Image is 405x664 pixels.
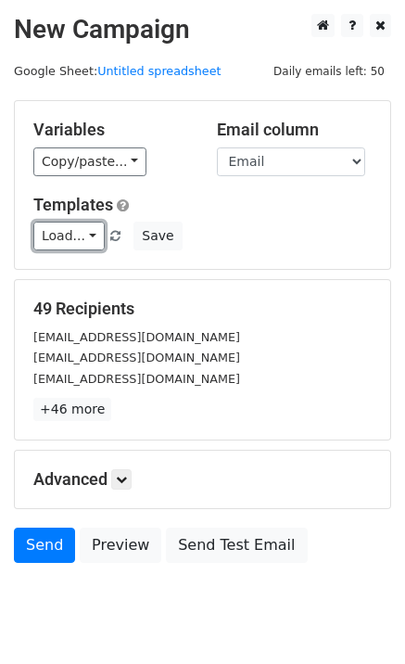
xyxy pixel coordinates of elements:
[166,528,307,563] a: Send Test Email
[14,528,75,563] a: Send
[33,351,240,364] small: [EMAIL_ADDRESS][DOMAIN_NAME]
[267,64,391,78] a: Daily emails left: 50
[33,330,240,344] small: [EMAIL_ADDRESS][DOMAIN_NAME]
[33,469,372,490] h5: Advanced
[33,195,113,214] a: Templates
[33,120,189,140] h5: Variables
[14,64,221,78] small: Google Sheet:
[33,372,240,386] small: [EMAIL_ADDRESS][DOMAIN_NAME]
[33,222,105,250] a: Load...
[80,528,161,563] a: Preview
[97,64,221,78] a: Untitled spreadsheet
[217,120,373,140] h5: Email column
[267,61,391,82] span: Daily emails left: 50
[312,575,405,664] iframe: Chat Widget
[133,222,182,250] button: Save
[33,398,111,421] a: +46 more
[14,14,391,45] h2: New Campaign
[33,299,372,319] h5: 49 Recipients
[33,147,146,176] a: Copy/paste...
